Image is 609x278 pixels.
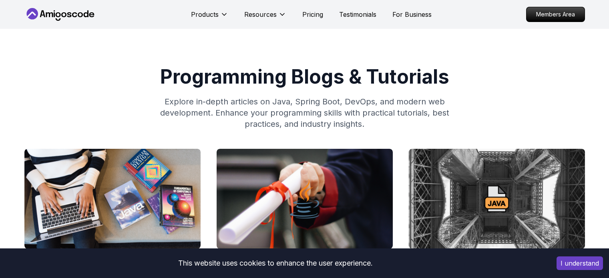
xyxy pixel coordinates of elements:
img: image [409,149,585,249]
p: Explore in-depth articles on Java, Spring Boot, DevOps, and modern web development. Enhance your ... [151,96,458,130]
a: Members Area [526,7,585,22]
img: image [217,149,393,249]
button: Resources [244,10,286,26]
button: Products [191,10,228,26]
p: Products [191,10,219,19]
h1: Programming Blogs & Tutorials [24,67,585,86]
div: This website uses cookies to enhance the user experience. [6,254,545,272]
img: image [24,149,201,249]
a: Testimonials [339,10,376,19]
a: For Business [392,10,432,19]
button: Accept cookies [557,256,603,270]
p: Members Area [527,7,585,22]
a: Pricing [302,10,323,19]
p: Resources [244,10,277,19]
